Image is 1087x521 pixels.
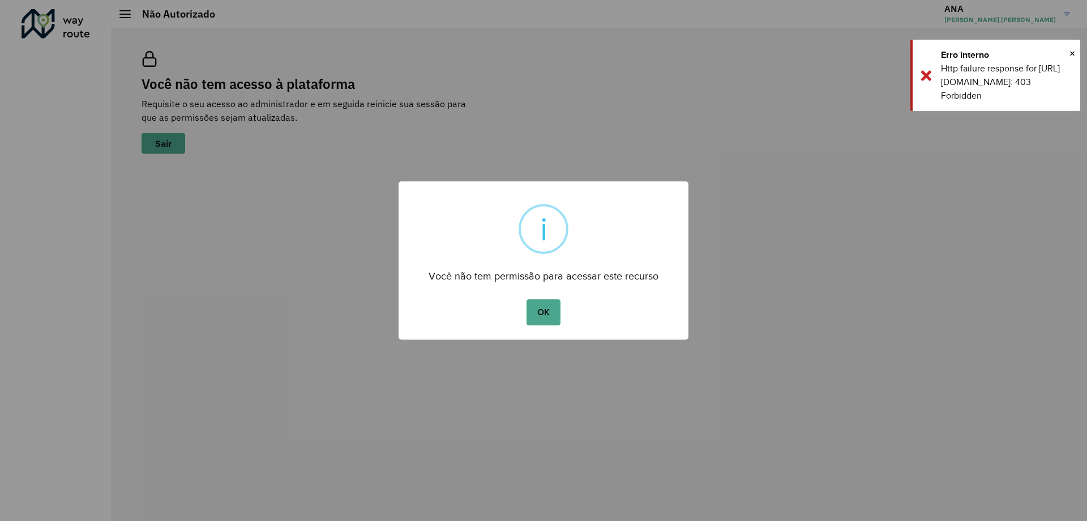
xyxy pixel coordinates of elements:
[941,48,1072,62] div: Erro interno
[941,62,1072,103] div: Http failure response for [URL][DOMAIN_NAME]: 403 Forbidden
[1069,45,1075,62] span: ×
[399,260,688,285] div: Você não tem permissão para acessar este recurso
[527,299,560,325] button: OK
[1069,45,1075,62] button: Close
[540,206,547,252] div: i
